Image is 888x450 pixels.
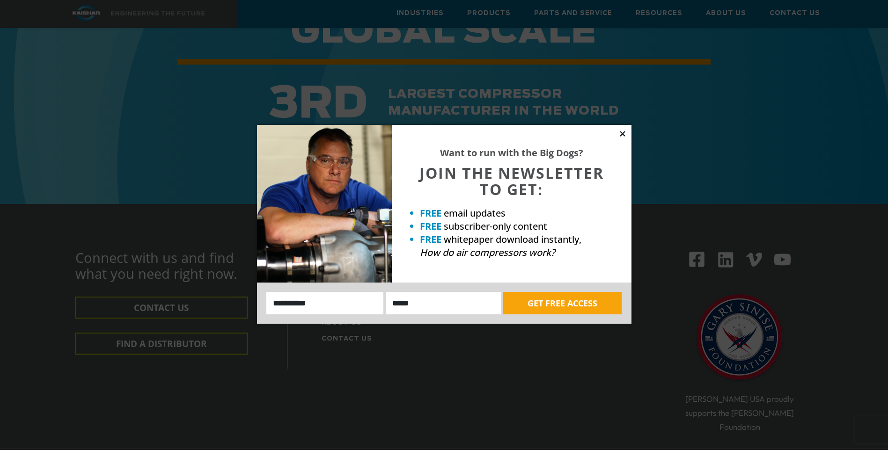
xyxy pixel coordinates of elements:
[419,163,604,199] span: JOIN THE NEWSLETTER TO GET:
[420,220,441,232] strong: FREE
[440,146,583,159] strong: Want to run with the Big Dogs?
[420,207,441,219] strong: FREE
[444,220,547,232] span: subscriber-only content
[420,233,441,246] strong: FREE
[618,130,627,138] button: Close
[444,233,581,246] span: whitepaper download instantly,
[503,292,622,314] button: GET FREE ACCESS
[386,292,501,314] input: Email
[420,246,555,259] em: How do air compressors work?
[266,292,384,314] input: Name:
[444,207,506,219] span: email updates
